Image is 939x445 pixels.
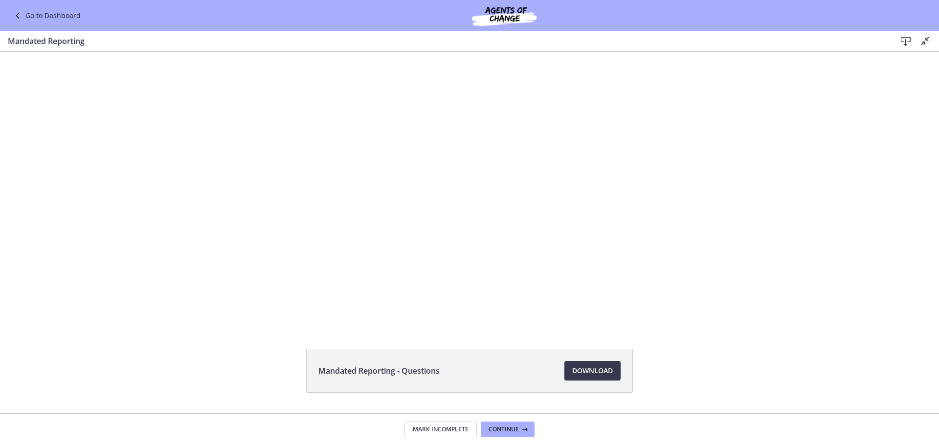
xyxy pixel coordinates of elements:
span: Continue [489,425,519,433]
span: Mandated Reporting - Questions [318,365,440,377]
span: Mark Incomplete [413,425,469,433]
button: Mark Incomplete [404,422,477,437]
h3: Mandated Reporting [8,35,880,47]
img: Agents of Change [446,4,563,27]
button: Continue [481,422,535,437]
a: Go to Dashboard [12,10,81,21]
a: Download [564,361,621,381]
span: Download [572,365,613,377]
